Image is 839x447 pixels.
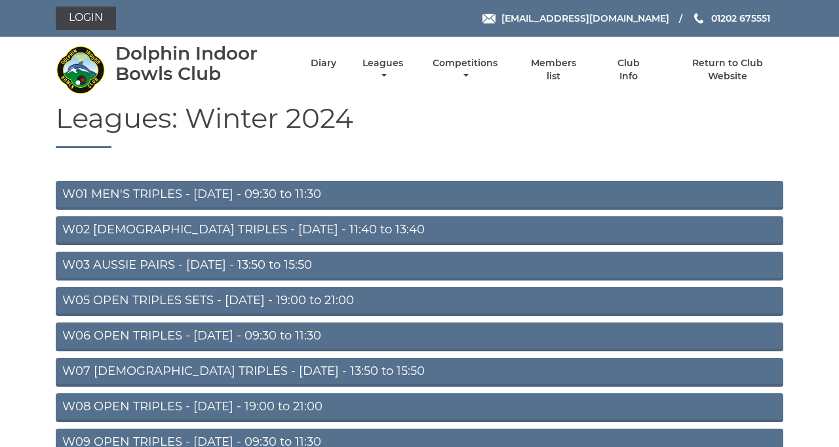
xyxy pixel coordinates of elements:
[56,358,783,387] a: W07 [DEMOGRAPHIC_DATA] TRIPLES - [DATE] - 13:50 to 15:50
[56,7,116,30] a: Login
[56,393,783,422] a: W08 OPEN TRIPLES - [DATE] - 19:00 to 21:00
[359,57,406,83] a: Leagues
[56,287,783,316] a: W05 OPEN TRIPLES SETS - [DATE] - 19:00 to 21:00
[56,322,783,351] a: W06 OPEN TRIPLES - [DATE] - 09:30 to 11:30
[501,12,669,24] span: [EMAIL_ADDRESS][DOMAIN_NAME]
[673,57,783,83] a: Return to Club Website
[694,13,703,24] img: Phone us
[56,216,783,245] a: W02 [DEMOGRAPHIC_DATA] TRIPLES - [DATE] - 11:40 to 13:40
[429,57,501,83] a: Competitions
[482,11,669,26] a: Email [EMAIL_ADDRESS][DOMAIN_NAME]
[115,43,288,84] div: Dolphin Indoor Bowls Club
[482,14,496,24] img: Email
[524,57,584,83] a: Members list
[711,12,770,24] span: 01202 675551
[56,181,783,210] a: W01 MEN'S TRIPLES - [DATE] - 09:30 to 11:30
[607,57,650,83] a: Club Info
[311,57,336,69] a: Diary
[56,103,783,148] h1: Leagues: Winter 2024
[692,11,770,26] a: Phone us 01202 675551
[56,45,105,94] img: Dolphin Indoor Bowls Club
[56,252,783,281] a: W03 AUSSIE PAIRS - [DATE] - 13:50 to 15:50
